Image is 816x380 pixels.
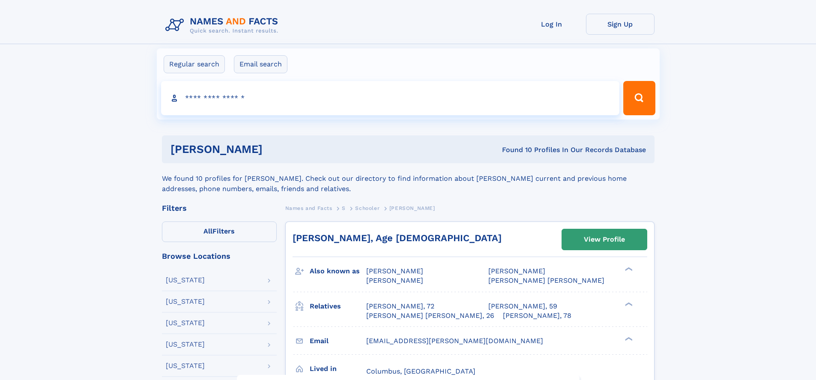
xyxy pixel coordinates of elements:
[342,205,346,211] span: S
[162,204,277,212] div: Filters
[623,301,633,307] div: ❯
[623,336,633,341] div: ❯
[166,277,205,284] div: [US_STATE]
[366,337,543,345] span: [EMAIL_ADDRESS][PERSON_NAME][DOMAIN_NAME]
[586,14,655,35] a: Sign Up
[562,229,647,250] a: View Profile
[584,230,625,249] div: View Profile
[366,267,423,275] span: [PERSON_NAME]
[285,203,332,213] a: Names and Facts
[389,205,435,211] span: [PERSON_NAME]
[310,362,366,376] h3: Lived in
[166,341,205,348] div: [US_STATE]
[342,203,346,213] a: S
[162,221,277,242] label: Filters
[488,302,557,311] a: [PERSON_NAME], 59
[162,14,285,37] img: Logo Names and Facts
[293,233,502,243] a: [PERSON_NAME], Age [DEMOGRAPHIC_DATA]
[310,264,366,278] h3: Also known as
[366,311,494,320] a: [PERSON_NAME] [PERSON_NAME], 26
[162,163,655,194] div: We found 10 profiles for [PERSON_NAME]. Check out our directory to find information about [PERSON...
[170,144,383,155] h1: [PERSON_NAME]
[166,298,205,305] div: [US_STATE]
[162,252,277,260] div: Browse Locations
[623,81,655,115] button: Search Button
[366,276,423,284] span: [PERSON_NAME]
[166,320,205,326] div: [US_STATE]
[366,302,434,311] a: [PERSON_NAME], 72
[234,55,287,73] label: Email search
[164,55,225,73] label: Regular search
[382,145,646,155] div: Found 10 Profiles In Our Records Database
[623,266,633,272] div: ❯
[488,276,604,284] span: [PERSON_NAME] [PERSON_NAME]
[166,362,205,369] div: [US_STATE]
[517,14,586,35] a: Log In
[366,367,475,375] span: Columbus, [GEOGRAPHIC_DATA]
[310,334,366,348] h3: Email
[503,311,571,320] a: [PERSON_NAME], 78
[203,227,212,235] span: All
[161,81,620,115] input: search input
[488,267,545,275] span: [PERSON_NAME]
[310,299,366,314] h3: Relatives
[355,203,380,213] a: Schooler
[355,205,380,211] span: Schooler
